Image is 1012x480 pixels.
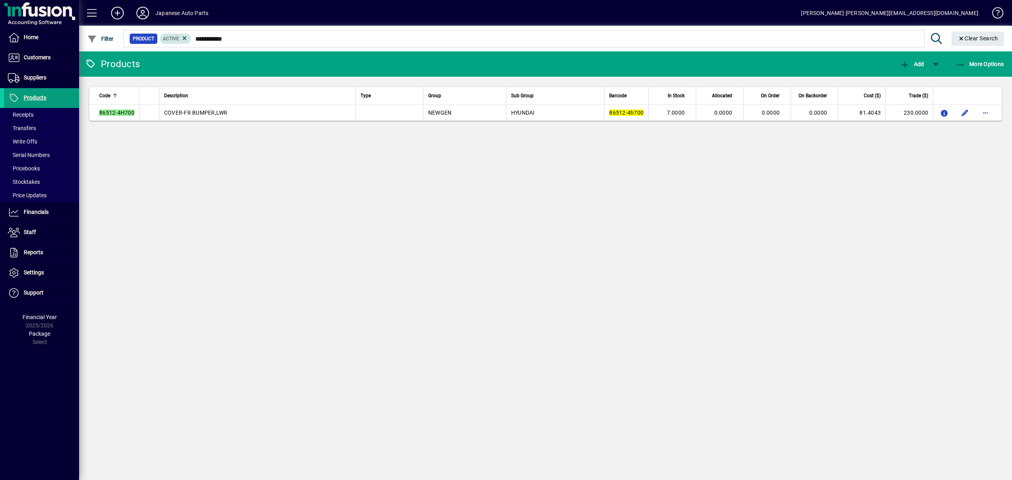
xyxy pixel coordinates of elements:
[986,2,1002,27] a: Knowledge Base
[511,91,599,100] div: Sub Group
[4,202,79,222] a: Financials
[155,7,208,19] div: Japanese Auto Parts
[160,34,191,44] mat-chip: Activation Status: Active
[8,192,47,198] span: Price Updates
[4,263,79,283] a: Settings
[99,110,134,116] em: 86512-4H700
[85,32,116,46] button: Filter
[885,105,933,121] td: 230.0000
[8,125,36,131] span: Transfers
[668,91,685,100] span: In Stock
[609,91,644,100] div: Barcode
[24,229,36,235] span: Staff
[796,91,834,100] div: On Backorder
[8,152,50,158] span: Serial Numbers
[838,105,885,121] td: 81.4043
[762,110,780,116] span: 0.0000
[24,269,44,276] span: Settings
[87,36,114,42] span: Filter
[958,35,998,42] span: Clear Search
[712,91,732,100] span: Allocated
[4,28,79,47] a: Home
[164,110,228,116] span: COVER-FR BUMPER,LWR
[667,110,685,116] span: 7.0000
[4,243,79,263] a: Reports
[23,314,57,320] span: Financial Year
[864,91,881,100] span: Cost ($)
[956,61,1004,67] span: More Options
[163,36,179,42] span: Active
[24,249,43,255] span: Reports
[4,68,79,88] a: Suppliers
[900,61,924,67] span: Add
[361,91,418,100] div: Type
[4,135,79,148] a: Write Offs
[99,91,134,100] div: Code
[29,331,50,337] span: Package
[428,91,501,100] div: Group
[609,91,627,100] span: Barcode
[4,121,79,135] a: Transfers
[164,91,188,100] span: Description
[511,110,535,116] span: HYUNDAI
[8,111,34,118] span: Receipts
[24,94,46,101] span: Products
[801,7,978,19] div: [PERSON_NAME] [PERSON_NAME][EMAIL_ADDRESS][DOMAIN_NAME]
[909,91,928,100] span: Trade ($)
[954,57,1006,71] button: More Options
[105,6,130,20] button: Add
[4,175,79,189] a: Stocktakes
[761,91,780,100] span: On Order
[511,91,534,100] span: Sub Group
[898,57,926,71] button: Add
[4,148,79,162] a: Serial Numbers
[701,91,739,100] div: Allocated
[85,58,140,70] div: Products
[8,165,40,172] span: Pricebooks
[24,34,38,40] span: Home
[952,32,1004,46] button: Clear
[99,91,110,100] span: Code
[24,209,49,215] span: Financials
[428,91,441,100] span: Group
[361,91,371,100] span: Type
[4,223,79,242] a: Staff
[714,110,733,116] span: 0.0000
[4,162,79,175] a: Pricebooks
[4,48,79,68] a: Customers
[959,106,971,119] button: Edit
[799,91,827,100] span: On Backorder
[8,138,37,145] span: Write Offs
[8,179,40,185] span: Stocktakes
[809,110,827,116] span: 0.0000
[748,91,787,100] div: On Order
[4,189,79,202] a: Price Updates
[4,283,79,303] a: Support
[24,74,46,81] span: Suppliers
[653,91,692,100] div: In Stock
[130,6,155,20] button: Profile
[164,91,351,100] div: Description
[979,106,992,119] button: More options
[428,110,452,116] span: NEWGEN
[24,289,43,296] span: Support
[24,54,51,60] span: Customers
[609,110,644,116] em: 86512-4h700
[4,108,79,121] a: Receipts
[133,35,154,43] span: Product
